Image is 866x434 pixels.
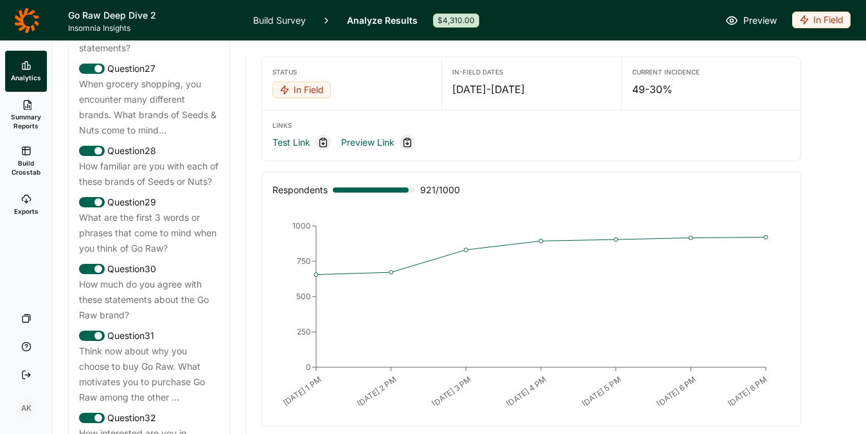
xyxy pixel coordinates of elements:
[16,398,37,419] div: AK
[281,374,323,408] text: [DATE] 1 PM
[297,256,311,266] tspan: 750
[452,67,610,76] div: In-Field Dates
[400,135,415,150] div: Copy link
[580,374,623,408] text: [DATE] 5 PM
[632,82,790,97] div: 49-30%
[726,374,769,408] text: [DATE] 8 PM
[792,12,851,28] div: In Field
[315,135,331,150] div: Copy link
[420,182,460,198] span: 921 / 1000
[79,328,219,343] div: Question 31
[5,51,47,92] a: Analytics
[655,374,698,408] text: [DATE] 6 PM
[292,221,311,230] tspan: 1000
[725,13,777,28] a: Preview
[10,112,42,130] span: Summary Reports
[5,138,47,184] a: Build Crosstab
[68,23,238,33] span: Insomnia Insights
[11,73,41,82] span: Analytics
[79,343,219,405] div: Think now about why you choose to buy Go Raw. What motivates you to purchase Go Raw among the oth...
[79,195,219,210] div: Question 29
[792,12,851,30] button: In Field
[504,374,548,409] text: [DATE] 4 PM
[79,210,219,256] div: What are the first 3 words or phrases that come to mind when you think of Go Raw?
[272,121,790,130] div: Links
[743,13,777,28] span: Preview
[79,76,219,138] div: When grocery shopping, you encounter many different brands. What brands of Seeds & Nuts come to m...
[272,135,310,150] a: Test Link
[272,82,331,98] div: In Field
[297,327,311,336] tspan: 250
[79,277,219,323] div: How much do you agree with these statements about the Go Raw brand?
[341,135,394,150] a: Preview Link
[79,61,219,76] div: Question 27
[296,291,311,301] tspan: 500
[632,67,790,76] div: Current Incidence
[355,374,398,408] text: [DATE] 2 PM
[79,410,219,426] div: Question 32
[452,82,610,97] div: [DATE] - [DATE]
[272,182,328,198] div: Respondents
[5,184,47,225] a: Exports
[430,374,473,408] text: [DATE] 3 PM
[68,8,238,23] h1: Go Raw Deep Dive 2
[79,159,219,189] div: How familiar are you with each of these brands of Seeds or Nuts?
[79,143,219,159] div: Question 28
[14,207,39,216] span: Exports
[79,261,219,277] div: Question 30
[272,67,431,76] div: Status
[10,159,42,177] span: Build Crosstab
[272,82,331,100] button: In Field
[433,13,479,28] div: $4,310.00
[306,362,311,372] tspan: 0
[5,92,47,138] a: Summary Reports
